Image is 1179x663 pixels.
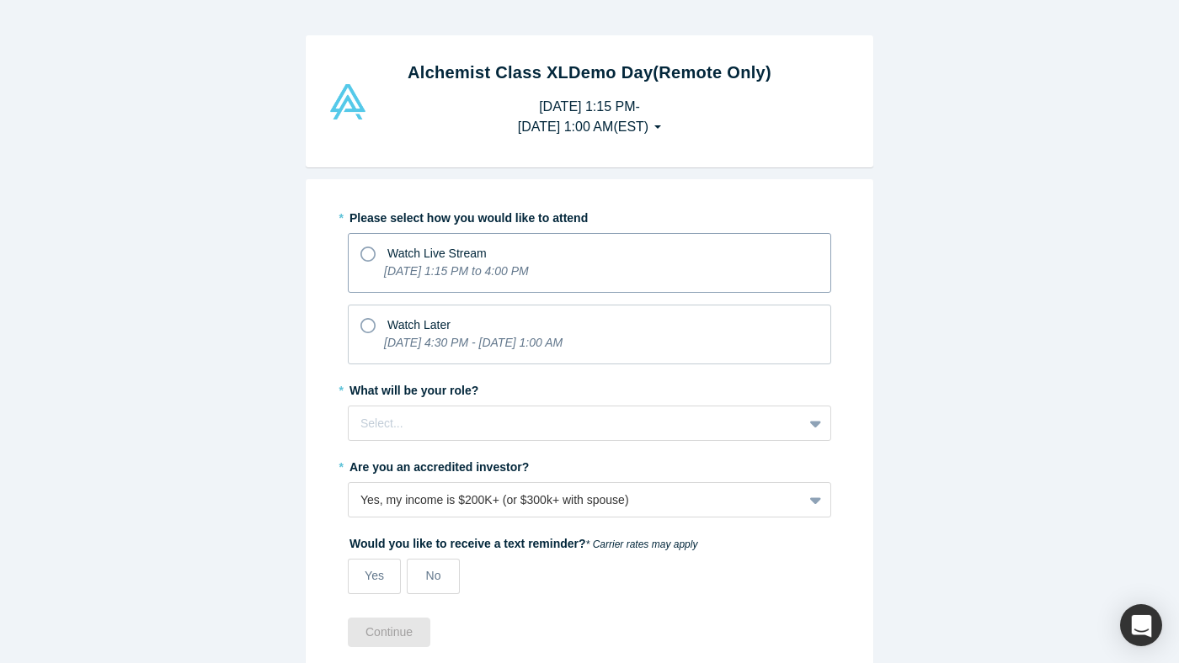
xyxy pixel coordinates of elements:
[426,569,441,582] span: No
[387,247,487,260] span: Watch Live Stream
[348,204,831,227] label: Please select how you would like to attend
[384,336,563,349] i: [DATE] 4:30 PM - [DATE] 1:00 AM
[387,318,451,331] span: Watch Later
[348,618,430,647] button: Continue
[328,84,368,119] img: Alchemist Vault Logo
[586,538,698,550] em: * Carrier rates may apply
[408,63,771,82] strong: Alchemist Class XL Demo Day (Remote Only)
[500,91,679,143] button: [DATE] 1:15 PM-[DATE] 1:00 AM(EST)
[360,491,791,509] div: Yes, my income is $200K+ (or $300k+ with spouse)
[348,376,831,400] label: What will be your role?
[384,264,529,278] i: [DATE] 1:15 PM to 4:00 PM
[348,529,831,553] label: Would you like to receive a text reminder?
[348,453,831,476] label: Are you an accredited investor?
[365,569,384,582] span: Yes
